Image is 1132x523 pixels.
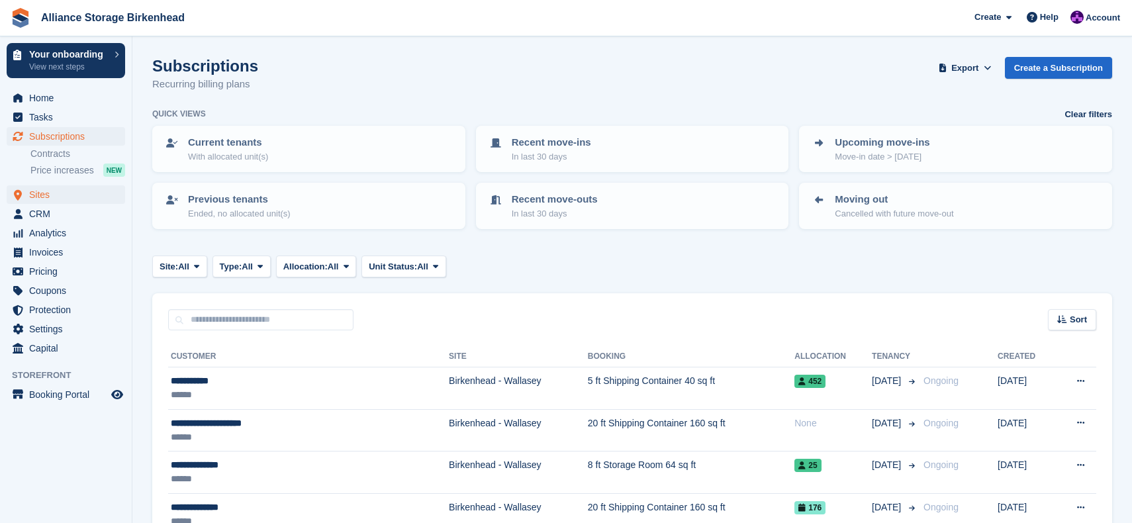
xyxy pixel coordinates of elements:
button: Allocation: All [276,256,357,277]
th: Allocation [794,346,872,367]
p: Cancelled with future move-out [835,207,953,220]
p: Current tenants [188,135,268,150]
span: Ongoing [923,418,959,428]
p: Recent move-ins [512,135,591,150]
a: Recent move-ins In last 30 days [477,127,788,171]
a: Moving out Cancelled with future move-out [800,184,1111,228]
span: [DATE] [872,416,904,430]
a: Create a Subscription [1005,57,1112,79]
span: Invoices [29,243,109,261]
span: Site: [160,260,178,273]
span: Price increases [30,164,94,177]
th: Booking [588,346,794,367]
a: menu [7,281,125,300]
span: All [178,260,189,273]
span: 25 [794,459,821,472]
span: Pricing [29,262,109,281]
td: Birkenhead - Wallasey [449,409,588,452]
a: Alliance Storage Birkenhead [36,7,190,28]
td: 5 ft Shipping Container 40 sq ft [588,367,794,410]
a: menu [7,205,125,223]
span: Coupons [29,281,109,300]
p: Recent move-outs [512,192,598,207]
a: menu [7,127,125,146]
p: Ended, no allocated unit(s) [188,207,291,220]
span: Sort [1070,313,1087,326]
p: Move-in date > [DATE] [835,150,929,164]
p: Recurring billing plans [152,77,258,92]
span: Storefront [12,369,132,382]
span: [DATE] [872,500,904,514]
div: NEW [103,164,125,177]
p: In last 30 days [512,150,591,164]
span: Export [951,62,978,75]
th: Tenancy [872,346,918,367]
span: Ongoing [923,502,959,512]
span: Type: [220,260,242,273]
a: Your onboarding View next steps [7,43,125,78]
span: 452 [794,375,825,388]
th: Created [998,346,1055,367]
a: Previous tenants Ended, no allocated unit(s) [154,184,464,228]
td: [DATE] [998,452,1055,494]
td: 20 ft Shipping Container 160 sq ft [588,409,794,452]
th: Site [449,346,588,367]
img: stora-icon-8386f47178a22dfd0bd8f6a31ec36ba5ce8667c1dd55bd0f319d3a0aa187defe.svg [11,8,30,28]
span: Home [29,89,109,107]
span: Sites [29,185,109,204]
a: menu [7,385,125,404]
a: Contracts [30,148,125,160]
a: menu [7,224,125,242]
button: Type: All [212,256,271,277]
h6: Quick views [152,108,206,120]
a: Upcoming move-ins Move-in date > [DATE] [800,127,1111,171]
div: None [794,416,872,430]
span: Settings [29,320,109,338]
a: menu [7,262,125,281]
a: Clear filters [1064,108,1112,121]
span: Account [1086,11,1120,24]
a: Current tenants With allocated unit(s) [154,127,464,171]
span: CRM [29,205,109,223]
a: menu [7,108,125,126]
span: Unit Status: [369,260,417,273]
span: Protection [29,301,109,319]
a: menu [7,243,125,261]
span: Analytics [29,224,109,242]
span: Allocation: [283,260,328,273]
td: [DATE] [998,367,1055,410]
span: Tasks [29,108,109,126]
p: Upcoming move-ins [835,135,929,150]
a: menu [7,185,125,204]
td: [DATE] [998,409,1055,452]
th: Customer [168,346,449,367]
button: Unit Status: All [361,256,446,277]
span: [DATE] [872,374,904,388]
span: Help [1040,11,1059,24]
p: Moving out [835,192,953,207]
a: menu [7,89,125,107]
span: Ongoing [923,459,959,470]
span: Capital [29,339,109,357]
span: Subscriptions [29,127,109,146]
p: Your onboarding [29,50,108,59]
p: With allocated unit(s) [188,150,268,164]
span: All [417,260,428,273]
a: menu [7,301,125,319]
span: Create [974,11,1001,24]
p: Previous tenants [188,192,291,207]
span: Ongoing [923,375,959,386]
span: 176 [794,501,825,514]
td: Birkenhead - Wallasey [449,367,588,410]
h1: Subscriptions [152,57,258,75]
a: Price increases NEW [30,163,125,177]
td: 8 ft Storage Room 64 sq ft [588,452,794,494]
span: All [328,260,339,273]
p: View next steps [29,61,108,73]
button: Export [936,57,994,79]
a: Recent move-outs In last 30 days [477,184,788,228]
button: Site: All [152,256,207,277]
td: Birkenhead - Wallasey [449,452,588,494]
span: [DATE] [872,458,904,472]
a: Preview store [109,387,125,403]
